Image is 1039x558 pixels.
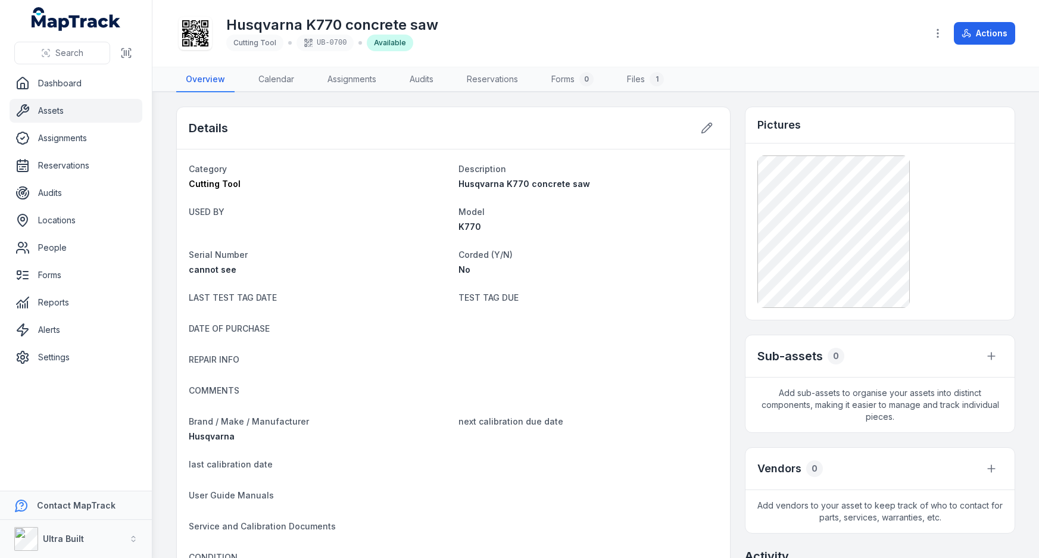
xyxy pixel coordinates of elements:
span: Brand / Make / Manufacturer [189,416,309,426]
a: Overview [176,67,235,92]
span: TEST TAG DUE [458,292,519,303]
div: 1 [650,72,664,86]
span: K770 [458,222,481,232]
strong: Ultra Built [43,534,84,544]
span: COMMENTS [189,385,239,395]
a: Calendar [249,67,304,92]
span: Husqvarna K770 concrete saw [458,179,590,189]
a: Reservations [10,154,142,177]
div: Available [367,35,413,51]
a: Assignments [10,126,142,150]
span: Model [458,207,485,217]
a: Settings [10,345,142,369]
span: Category [189,164,227,174]
a: Assets [10,99,142,123]
a: Alerts [10,318,142,342]
span: DATE OF PURCHASE [189,323,270,333]
strong: Contact MapTrack [37,500,116,510]
span: last calibration date [189,459,273,469]
div: 0 [828,348,844,364]
span: Search [55,47,83,59]
a: Files1 [617,67,673,92]
span: Cutting Tool [189,179,241,189]
a: Audits [400,67,443,92]
span: Serial Number [189,250,248,260]
a: Forms0 [542,67,603,92]
h2: Details [189,120,228,136]
span: LAST TEST TAG DATE [189,292,277,303]
a: Assignments [318,67,386,92]
div: 0 [579,72,594,86]
span: cannot see [189,264,236,275]
span: User Guide Manuals [189,490,274,500]
a: MapTrack [32,7,121,31]
button: Actions [954,22,1015,45]
div: 0 [806,460,823,477]
a: Forms [10,263,142,287]
a: Dashboard [10,71,142,95]
h3: Pictures [757,117,801,133]
span: No [458,264,470,275]
button: Search [14,42,110,64]
span: Description [458,164,506,174]
span: Cutting Tool [233,38,276,47]
div: UB-0700 [297,35,354,51]
span: USED BY [189,207,224,217]
h1: Husqvarna K770 concrete saw [226,15,438,35]
h3: Vendors [757,460,801,477]
span: Corded (Y/N) [458,250,513,260]
a: People [10,236,142,260]
a: Audits [10,181,142,205]
span: REPAIR INFO [189,354,239,364]
span: Add sub-assets to organise your assets into distinct components, making it easier to manage and t... [745,378,1015,432]
h2: Sub-assets [757,348,823,364]
a: Locations [10,208,142,232]
span: Husqvarna [189,431,235,441]
span: Service and Calibration Documents [189,521,336,531]
span: next calibration due date [458,416,563,426]
a: Reports [10,291,142,314]
a: Reservations [457,67,528,92]
span: Add vendors to your asset to keep track of who to contact for parts, services, warranties, etc. [745,490,1015,533]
